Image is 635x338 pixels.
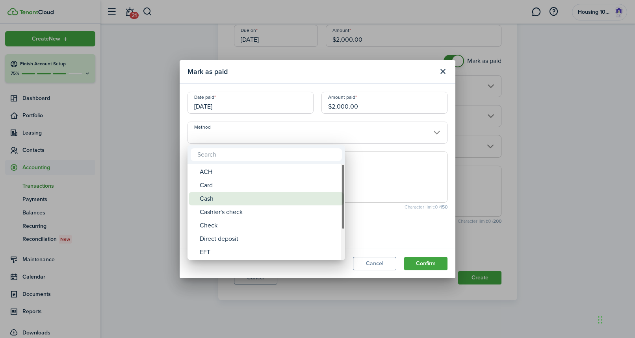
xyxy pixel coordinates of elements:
[200,192,339,205] div: Cash
[200,179,339,192] div: Card
[200,219,339,232] div: Check
[200,205,339,219] div: Cashier's check
[200,165,339,179] div: ACH
[200,246,339,259] div: EFT
[200,232,339,246] div: Direct deposit
[191,148,342,161] input: Search
[188,164,345,260] mbsc-wheel: Method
